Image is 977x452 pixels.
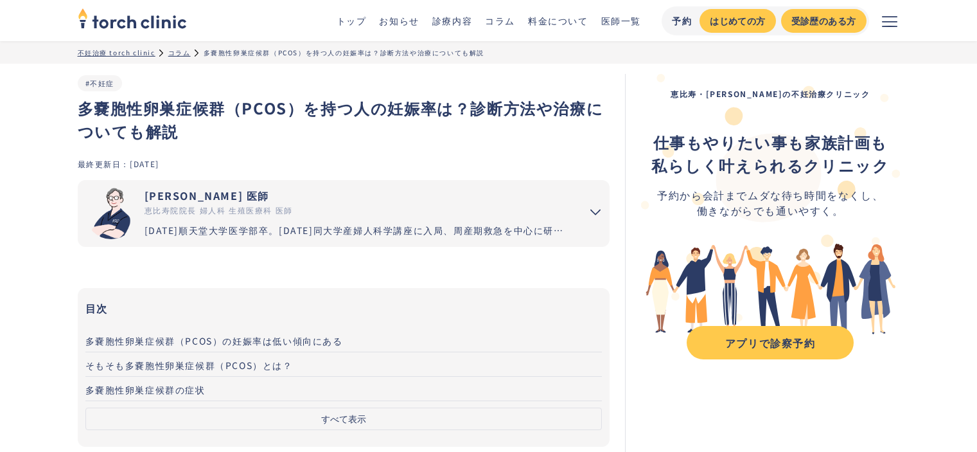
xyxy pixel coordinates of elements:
[145,204,572,216] div: 恵比寿院院長 婦人科 生殖医療科 医師
[78,180,572,247] a: [PERSON_NAME] 医師 恵比寿院院長 婦人科 生殖医療科 医師 [DATE]順天堂大学医学部卒。[DATE]同大学産婦人科学講座に入局、周産期救急を中心に研鑽を重ねる。[DATE]国内...
[78,180,610,247] summary: 市山 卓彦 [PERSON_NAME] 医師 恵比寿院院長 婦人科 生殖医療科 医師 [DATE]順天堂大学医学部卒。[DATE]同大学産婦人科学講座に入局、周産期救急を中心に研鑽を重ねる。[D...
[78,48,900,57] ul: パンくずリスト
[528,14,588,27] a: 料金について
[85,352,603,377] a: そもそも多嚢胞性卵巣症候群（PCOS）とは？
[781,9,867,33] a: 受診歴のある方
[78,9,187,32] a: home
[145,224,572,237] div: [DATE]順天堂大学医学部卒。[DATE]同大学産婦人科学講座に入局、周産期救急を中心に研鑽を重ねる。[DATE]国内有数の不妊治療施設セントマザー産婦人科医院で、女性不妊症のみでなく男性不妊...
[85,78,114,88] a: #不妊症
[710,14,765,28] div: はじめての方
[78,48,155,57] a: 不妊治療 torch clinic
[78,96,610,143] h1: 多嚢胞性卵巣症候群（PCOS）を持つ人の妊娠率は？診断方法や治療についても解説
[85,383,206,396] span: 多嚢胞性卵巣症候群の症状
[432,14,472,27] a: 診療内容
[85,328,603,352] a: 多嚢胞性卵巣症候群（PCOS）の妊娠率は低い傾向にある
[204,48,484,57] div: 多嚢胞性卵巣症候群（PCOS）を持つ人の妊娠率は？診断方法や治療についても解説
[78,4,187,32] img: torch clinic
[85,334,343,347] span: 多嚢胞性卵巣症候群（PCOS）の妊娠率は低い傾向にある
[651,154,889,176] strong: 私らしく叶えられるクリニック
[698,335,842,350] div: アプリで診察予約
[651,131,889,177] div: ‍ ‍
[85,298,603,318] h3: 目次
[672,14,692,28] div: 予約
[687,326,854,359] a: アプリで診察予約
[791,14,856,28] div: 受診歴のある方
[85,377,603,401] a: 多嚢胞性卵巣症候群の症状
[85,188,137,239] img: 市山 卓彦
[85,359,293,372] span: そもそも多嚢胞性卵巣症候群（PCOS）とは？
[485,14,515,27] a: コラム
[651,187,889,218] div: 予約から会計までムダな待ち時間をなくし、 働きながらでも通いやすく。
[337,14,367,27] a: トップ
[78,158,130,169] div: 最終更新日：
[85,408,603,430] button: すべて表示
[130,158,159,169] div: [DATE]
[379,14,419,27] a: お知らせ
[601,14,641,27] a: 医師一覧
[145,188,572,203] div: [PERSON_NAME] 医師
[700,9,775,33] a: はじめての方
[671,88,870,99] strong: 恵比寿・[PERSON_NAME]の不妊治療クリニック
[168,48,191,57] a: コラム
[653,131,888,153] strong: 仕事もやりたい事も家族計画も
